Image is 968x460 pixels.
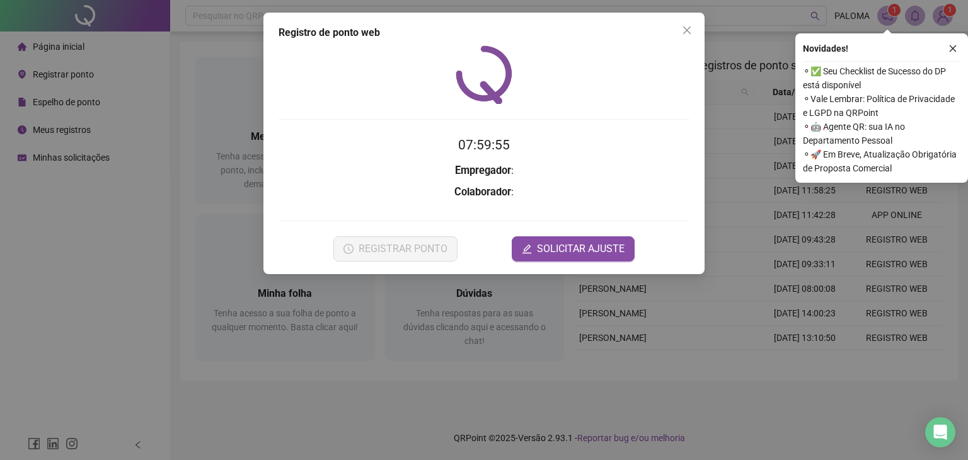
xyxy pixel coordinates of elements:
[803,92,960,120] span: ⚬ Vale Lembrar: Política de Privacidade e LGPD na QRPoint
[458,137,510,152] time: 07:59:55
[279,163,689,179] h3: :
[512,236,635,262] button: editSOLICITAR AJUSTE
[803,147,960,175] span: ⚬ 🚀 Em Breve, Atualização Obrigatória de Proposta Comercial
[803,120,960,147] span: ⚬ 🤖 Agente QR: sua IA no Departamento Pessoal
[279,25,689,40] div: Registro de ponto web
[682,25,692,35] span: close
[455,164,511,176] strong: Empregador
[803,64,960,92] span: ⚬ ✅ Seu Checklist de Sucesso do DP está disponível
[925,417,955,447] div: Open Intercom Messenger
[677,20,697,40] button: Close
[333,236,458,262] button: REGISTRAR PONTO
[948,44,957,53] span: close
[522,244,532,254] span: edit
[456,45,512,104] img: QRPoint
[454,186,511,198] strong: Colaborador
[537,241,625,256] span: SOLICITAR AJUSTE
[803,42,848,55] span: Novidades !
[279,184,689,200] h3: :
